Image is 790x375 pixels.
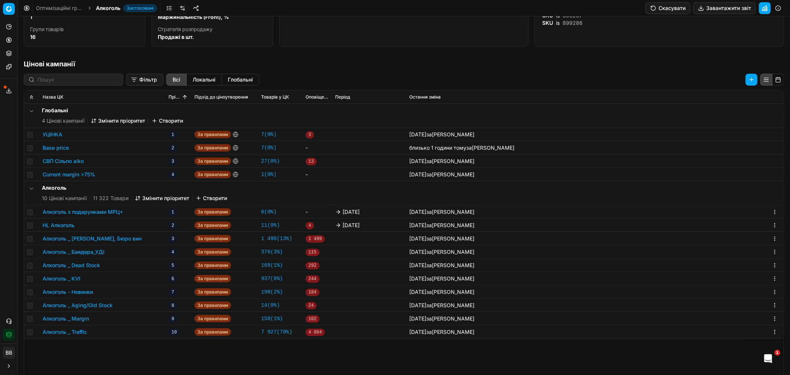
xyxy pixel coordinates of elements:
strong: 16 [30,34,36,40]
a: 11(0%) [261,222,280,229]
div: за [PERSON_NAME] [409,235,474,242]
span: [DATE] [409,209,426,215]
span: 24 [306,302,317,309]
dt: Групи товарів [30,27,139,32]
td: - [303,141,332,155]
button: СВП Сільпо alko [43,157,84,165]
a: 7 927(70%) [261,328,292,336]
span: За правилами [194,235,231,242]
button: Алкоголь _ [PERSON_NAME], Бюро вин [43,235,141,242]
button: all [166,74,187,86]
button: Алкоголь _ Dead Stock [43,262,100,269]
span: 292 [306,262,320,269]
span: ВВ [3,347,14,358]
button: Завантажити звіт [693,2,756,14]
button: Алкоголь _ Aging/Old Stock [43,302,113,309]
button: Фільтр [126,74,163,86]
span: За правилами [194,171,231,178]
span: 3 [169,235,177,243]
span: 7 [169,289,177,296]
span: 102 [306,315,320,323]
a: Оптимізаційні групи [36,4,83,12]
span: За правилами [194,275,231,282]
button: Алкоголь з подарунками МРЦ+ [43,208,123,216]
span: [DATE] [343,222,360,229]
span: 10 [169,329,180,336]
div: за [PERSON_NAME] [409,262,474,269]
button: Змінити пріоритет [135,195,189,202]
span: Назва ЦК [43,94,63,100]
a: 1(0%) [261,171,277,178]
h5: Алкоголь [42,184,227,192]
div: за [PERSON_NAME] [409,315,474,322]
button: Алкоголь - Новинки [43,288,93,296]
div: за [PERSON_NAME] [409,144,514,152]
span: За правилами [194,144,231,152]
span: Період [335,94,350,100]
span: SKU [541,20,554,26]
button: global [222,74,259,86]
span: 2 [169,145,177,152]
button: local [187,74,222,86]
span: 13 [306,158,317,165]
span: За правилами [194,288,231,296]
span: 3 [306,131,314,139]
button: Алкоголь _ KVI [43,275,80,282]
span: 10 Цінові кампанії [42,195,87,202]
span: [DATE] [409,275,426,282]
span: 8 [169,302,177,309]
span: За правилами [194,157,231,165]
button: Алкоголь _ Баядера_УДІ [43,248,104,256]
span: [DATE] [409,222,426,228]
span: 4 [169,171,177,179]
span: За правилами [194,131,231,138]
button: Створити [151,117,183,125]
strong: Продажі в шт. [158,34,194,40]
span: 4 [306,222,314,229]
div: за [PERSON_NAME] [409,131,474,138]
a: 7(0%) [261,131,277,138]
span: Оповіщення [306,94,329,100]
span: 9 [169,315,177,323]
span: [DATE] [409,329,426,335]
span: близько 1 години тому [409,145,466,151]
input: Пошук [37,76,119,83]
span: За правилами [194,222,231,229]
span: За правилами [194,315,231,322]
button: Base price [43,144,69,152]
span: [DATE] [409,235,426,242]
button: Current margin >75% [43,171,95,178]
button: Скасувати [646,2,690,14]
div: за [PERSON_NAME] [409,208,474,216]
div: за [PERSON_NAME] [409,222,474,229]
a: 937(8%) [261,275,283,282]
span: За правилами [194,262,231,269]
a: 190(2%) [261,288,283,296]
strong: 1 [30,14,32,20]
div: за [PERSON_NAME] [409,171,474,178]
span: 4 [169,249,177,256]
span: 6 [169,275,177,283]
span: 2 [169,222,177,229]
span: [DATE] [409,249,426,255]
div: за [PERSON_NAME] [409,157,474,165]
span: Застосовані [123,4,157,12]
a: 168(1%) [261,262,283,269]
h1: Цінові кампанії [18,59,790,69]
span: Товарів у ЦК [261,94,289,100]
span: 3 [169,158,177,165]
button: Sorted by Пріоритет ascending [181,93,189,101]
span: 1 [774,350,780,356]
span: [DATE] [343,208,360,216]
span: 1 499 [306,235,325,243]
td: - [303,205,332,219]
span: [DATE] [409,131,426,137]
button: Алкоголь _ Margin [43,315,89,322]
button: ВВ [3,347,15,359]
span: 11 322 Товари [93,195,129,202]
button: Алкоголь _ Traffic [43,328,87,336]
dt: Стратегія розпродажу [158,27,267,32]
div: за [PERSON_NAME] [409,248,474,256]
nav: breadcrumb [36,4,157,12]
td: - [303,168,332,181]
